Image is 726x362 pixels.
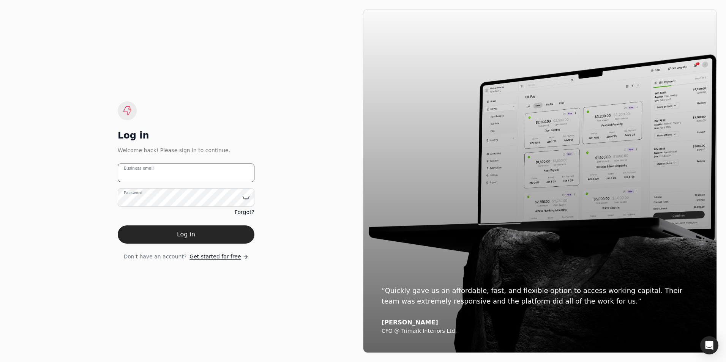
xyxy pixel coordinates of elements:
[382,319,698,326] div: [PERSON_NAME]
[118,129,254,142] div: Log in
[382,285,698,307] div: “Quickly gave us an affordable, fast, and flexible option to access working capital. Their team w...
[189,253,241,261] span: Get started for free
[700,336,718,354] div: Open Intercom Messenger
[189,253,248,261] a: Get started for free
[118,225,254,244] button: Log in
[235,208,254,216] a: Forgot?
[118,146,254,154] div: Welcome back! Please sign in to continue.
[382,328,698,335] div: CFO @ Trimark Interiors Ltd.
[123,253,186,261] span: Don't have an account?
[124,165,154,172] label: Business email
[124,190,142,196] label: Password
